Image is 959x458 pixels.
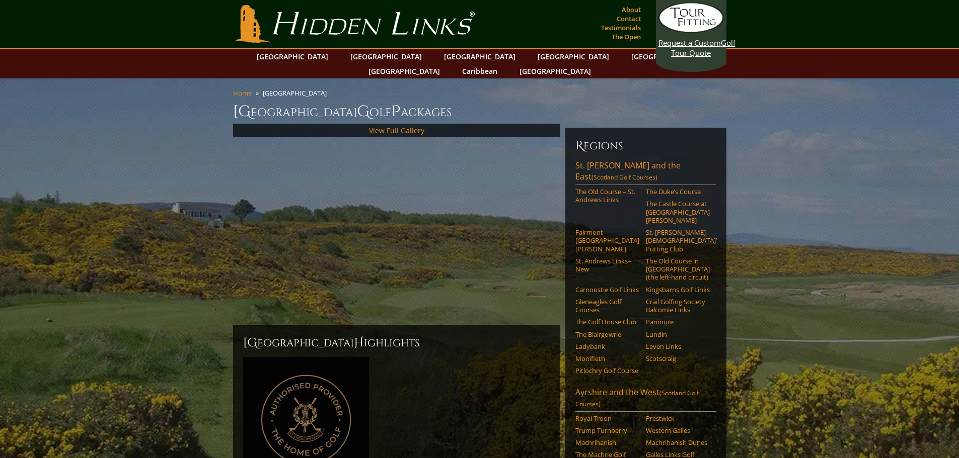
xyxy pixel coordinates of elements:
[533,49,614,64] a: [GEOGRAPHIC_DATA]
[514,64,596,78] a: [GEOGRAPHIC_DATA]
[575,160,716,185] a: St. [PERSON_NAME] and the East(Scotland Golf Courses)
[646,257,710,282] a: The Old Course in [GEOGRAPHIC_DATA] (the left-hand circuit)
[233,88,252,98] a: Home
[369,126,424,135] a: View Full Gallery
[646,330,710,338] a: Lundin
[658,38,721,48] span: Request a Custom
[646,426,710,434] a: Western Gailes
[626,49,708,64] a: [GEOGRAPHIC_DATA]
[575,228,639,253] a: Fairmont [GEOGRAPHIC_DATA][PERSON_NAME]
[575,367,639,375] a: Pitlochry Golf Course
[599,21,643,35] a: Testimonials
[263,88,331,98] li: [GEOGRAPHIC_DATA]
[646,200,710,224] a: The Castle Course at [GEOGRAPHIC_DATA][PERSON_NAME]
[646,438,710,446] a: Machrihanish Dunes
[243,335,550,351] h2: [GEOGRAPHIC_DATA] ighlights
[575,318,639,326] a: The Golf House Club
[575,342,639,350] a: Ladybank
[575,188,639,204] a: The Old Course – St. Andrews Links
[575,286,639,294] a: Carnoustie Golf Links
[575,330,639,338] a: The Blairgowrie
[592,173,657,181] span: (Scotland Golf Courses)
[658,3,724,58] a: Request a CustomGolf Tour Quote
[575,387,716,412] a: Ayrshire and the West(Scotland Golf Courses)
[646,286,710,294] a: Kingsbarns Golf Links
[252,49,333,64] a: [GEOGRAPHIC_DATA]
[646,354,710,362] a: Scotscraig
[575,438,639,446] a: Machrihanish
[345,49,427,64] a: [GEOGRAPHIC_DATA]
[609,30,643,44] a: The Open
[363,64,445,78] a: [GEOGRAPHIC_DATA]
[646,298,710,314] a: Crail Golfing Society Balcomie Links
[439,49,521,64] a: [GEOGRAPHIC_DATA]
[233,102,726,122] h1: [GEOGRAPHIC_DATA] olf ackages
[575,354,639,362] a: Monifieth
[614,12,643,26] a: Contact
[619,3,643,17] a: About
[646,188,710,196] a: The Duke’s Course
[357,102,370,122] span: G
[575,138,716,154] h6: Regions
[575,389,699,408] span: (Scotland Golf Courses)
[646,414,710,422] a: Prestwick
[646,228,710,253] a: St. [PERSON_NAME] [DEMOGRAPHIC_DATA]’ Putting Club
[575,414,639,422] a: Royal Troon
[575,298,639,314] a: Gleneagles Golf Courses
[575,257,639,273] a: St. Andrews Links–New
[646,342,710,350] a: Leven Links
[575,426,639,434] a: Trump Turnberry
[391,102,401,122] span: P
[646,318,710,326] a: Panmure
[457,64,502,78] a: Caribbean
[354,335,364,351] span: H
